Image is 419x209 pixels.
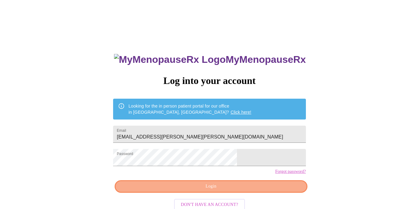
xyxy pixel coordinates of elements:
a: Click here! [230,110,251,115]
button: Login [115,180,307,193]
h3: Log into your account [113,75,306,86]
div: Looking for the in person patient portal for our office in [GEOGRAPHIC_DATA], [GEOGRAPHIC_DATA]? [128,101,251,118]
a: Forgot password? [275,169,306,174]
h3: MyMenopauseRx [114,54,306,65]
img: MyMenopauseRx Logo [114,54,226,65]
span: Don't have an account? [181,201,238,209]
span: Login [122,183,300,190]
a: Don't have an account? [173,202,246,207]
